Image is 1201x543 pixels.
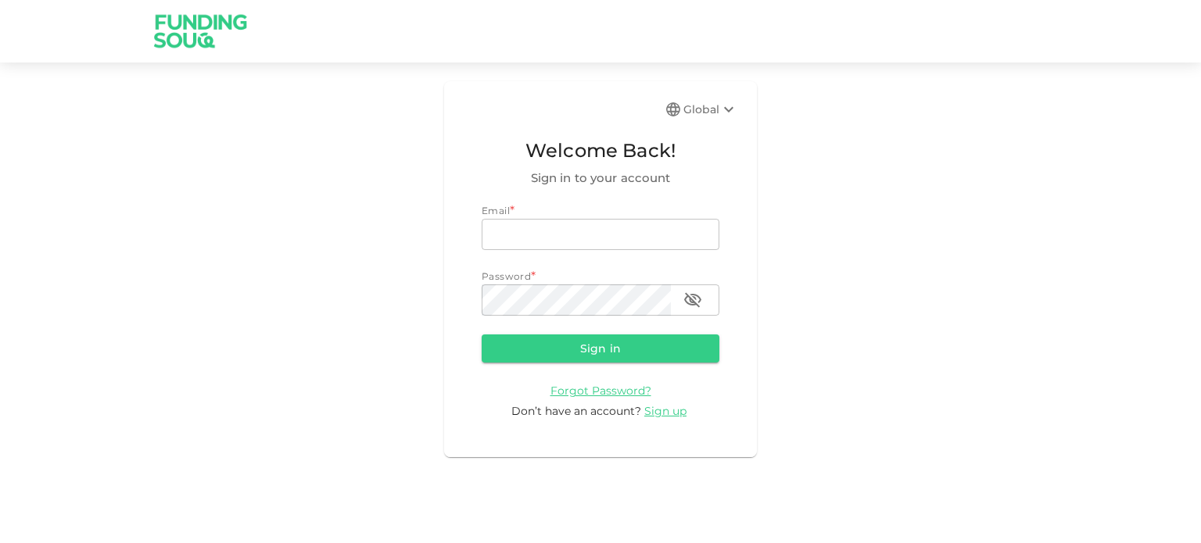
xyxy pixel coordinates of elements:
[482,284,671,316] input: password
[644,404,687,418] span: Sign up
[550,383,651,398] a: Forgot Password?
[683,100,738,119] div: Global
[482,205,510,216] span: Email
[511,404,641,418] span: Don’t have an account?
[482,270,531,282] span: Password
[550,384,651,398] span: Forgot Password?
[482,219,719,250] input: email
[482,334,719,363] button: Sign in
[482,136,719,166] span: Welcome Back!
[482,169,719,188] span: Sign in to your account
